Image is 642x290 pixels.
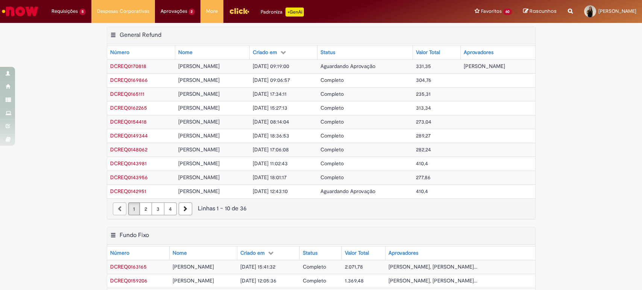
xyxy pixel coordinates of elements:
[110,263,147,270] a: Abrir Registro: DCREQ0163165
[178,104,220,111] span: [PERSON_NAME]
[110,174,148,181] a: Abrir Registro: DCREQ0143956
[110,132,148,139] span: DCREQ0149344
[253,118,289,125] span: [DATE] 08:14:04
[320,77,344,83] span: Completo
[206,8,218,15] span: More
[285,8,304,17] p: +GenAi
[253,160,288,167] span: [DATE] 11:02:43
[253,188,288,195] span: [DATE] 12:43:10
[303,277,326,284] span: Completo
[120,231,149,239] h2: Fundo Fixo
[110,104,147,111] a: Abrir Registro: DCREQ0162265
[110,160,147,167] a: Abrir Registro: DCREQ0143981
[178,49,193,56] div: Nome
[464,63,505,69] span: [PERSON_NAME]
[320,118,344,125] span: Completo
[107,198,535,219] nav: paginação
[303,249,317,257] div: Status
[503,9,512,15] span: 60
[320,132,344,139] span: Completo
[110,118,147,125] a: Abrir Registro: DCREQ0154418
[178,77,220,83] span: [PERSON_NAME]
[416,104,431,111] span: 313,34
[416,160,428,167] span: 410,4
[110,146,147,153] span: DCREQ0148062
[598,8,636,14] span: [PERSON_NAME]
[179,202,192,215] a: Próxima página
[320,104,344,111] span: Completo
[97,8,149,15] span: Despesas Corporativas
[416,63,431,69] span: 331,35
[320,49,335,56] div: Status
[110,263,147,270] span: DCREQ0163165
[52,8,78,15] span: Requisições
[110,160,147,167] span: DCREQ0143981
[110,277,147,284] a: Abrir Registro: DCREQ0159206
[110,31,116,41] button: General Refund Menu de contexto
[110,188,146,195] a: Abrir Registro: DCREQ0142951
[345,249,369,257] div: Valor Total
[416,146,431,153] span: 282,24
[110,188,146,195] span: DCREQ0142951
[178,91,220,97] span: [PERSON_NAME]
[416,188,428,195] span: 410,4
[173,263,214,270] span: [PERSON_NAME]
[110,77,148,83] span: DCREQ0169866
[389,249,418,257] div: Aprovadores
[1,4,39,19] img: ServiceNow
[110,63,146,69] span: DCREQ0170818
[110,146,147,153] a: Abrir Registro: DCREQ0148062
[303,263,326,270] span: Completo
[253,77,290,83] span: [DATE] 09:06:57
[178,132,220,139] span: [PERSON_NAME]
[416,118,431,125] span: 273,04
[320,188,375,195] span: Aguardando Aprovação
[164,202,177,215] a: Página 4
[253,146,289,153] span: [DATE] 17:06:08
[110,104,147,111] span: DCREQ0162265
[320,146,344,153] span: Completo
[178,63,220,69] span: [PERSON_NAME]
[253,174,287,181] span: [DATE] 18:01:17
[110,249,129,257] div: Número
[110,49,129,56] div: Número
[240,277,276,284] span: [DATE] 12:05:36
[464,49,493,56] div: Aprovadores
[110,91,144,97] span: DCREQ0165111
[161,8,187,15] span: Aprovações
[110,277,147,284] span: DCREQ0159206
[416,132,431,139] span: 289,27
[523,8,557,15] a: Rascunhos
[178,146,220,153] span: [PERSON_NAME]
[229,5,249,17] img: click_logo_yellow_360x200.png
[178,188,220,195] span: [PERSON_NAME]
[320,63,375,69] span: Aguardando Aprovação
[530,8,557,15] span: Rascunhos
[240,249,265,257] div: Criado em
[345,277,364,284] span: 1.369,48
[110,91,144,97] a: Abrir Registro: DCREQ0165111
[320,160,344,167] span: Completo
[110,63,146,69] a: Abrir Registro: DCREQ0170818
[261,8,304,17] div: Padroniza
[320,174,344,181] span: Completo
[320,91,344,97] span: Completo
[152,202,164,215] a: Página 3
[389,277,477,284] span: [PERSON_NAME], [PERSON_NAME]...
[173,249,187,257] div: Nome
[110,174,148,181] span: DCREQ0143956
[189,9,195,15] span: 2
[253,132,289,139] span: [DATE] 18:36:53
[240,263,275,270] span: [DATE] 15:41:32
[178,174,220,181] span: [PERSON_NAME]
[113,204,530,213] div: Linhas 1 − 10 de 36
[416,77,431,83] span: 304,76
[110,77,148,83] a: Abrir Registro: DCREQ0169866
[481,8,502,15] span: Favoritos
[253,91,287,97] span: [DATE] 17:34:11
[253,104,287,111] span: [DATE] 15:27:13
[110,231,116,241] button: Fundo Fixo Menu de contexto
[178,118,220,125] span: [PERSON_NAME]
[389,263,477,270] span: [PERSON_NAME], [PERSON_NAME]...
[110,118,147,125] span: DCREQ0154418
